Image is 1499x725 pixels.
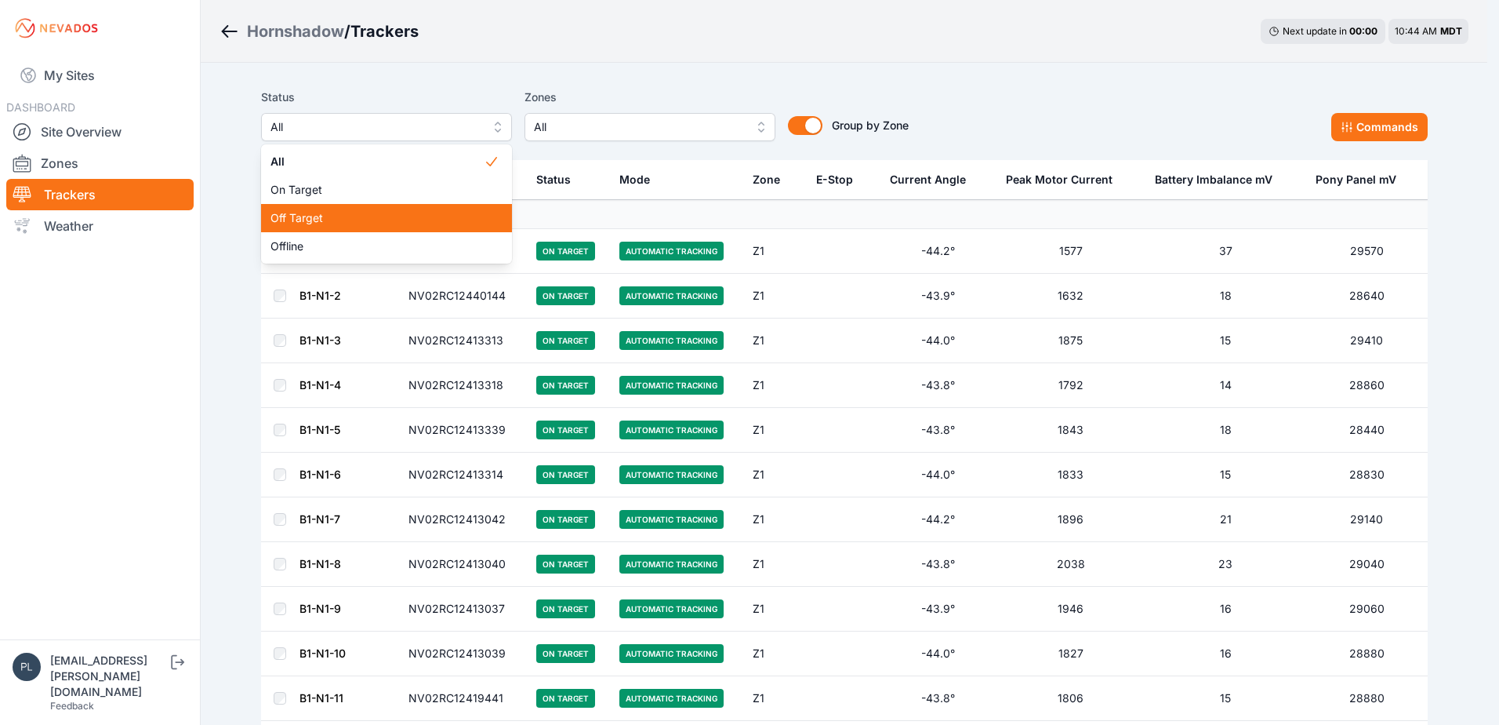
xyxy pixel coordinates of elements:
[270,118,481,137] span: All
[270,210,484,226] span: Off Target
[261,144,512,264] div: All
[270,239,484,254] span: Offline
[270,182,484,198] span: On Target
[261,113,512,141] button: All
[270,154,484,169] span: All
